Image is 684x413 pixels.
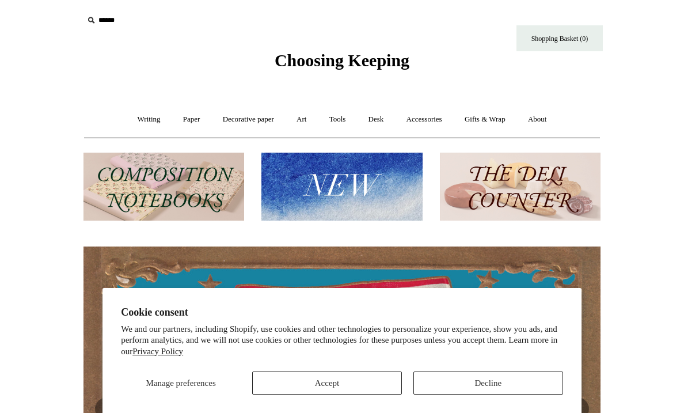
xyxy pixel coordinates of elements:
span: Manage preferences [146,378,216,388]
a: Shopping Basket (0) [516,25,603,51]
a: Accessories [396,104,453,135]
button: Accept [252,372,402,395]
a: Paper [173,104,211,135]
a: Desk [358,104,394,135]
a: Art [286,104,317,135]
a: Gifts & Wrap [454,104,516,135]
button: Decline [413,372,563,395]
a: Writing [127,104,171,135]
a: About [518,104,557,135]
a: Privacy Policy [132,347,183,356]
img: The Deli Counter [440,153,601,221]
h2: Cookie consent [121,306,563,319]
a: Tools [319,104,356,135]
img: New.jpg__PID:f73bdf93-380a-4a35-bcfe-7823039498e1 [261,153,422,221]
a: Choosing Keeping [275,60,409,68]
p: We and our partners, including Shopify, use cookies and other technologies to personalize your ex... [121,324,563,358]
img: 202302 Composition ledgers.jpg__PID:69722ee6-fa44-49dd-a067-31375e5d54ec [83,153,244,221]
a: Decorative paper [212,104,284,135]
span: Choosing Keeping [275,51,409,70]
button: Manage preferences [121,372,241,395]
